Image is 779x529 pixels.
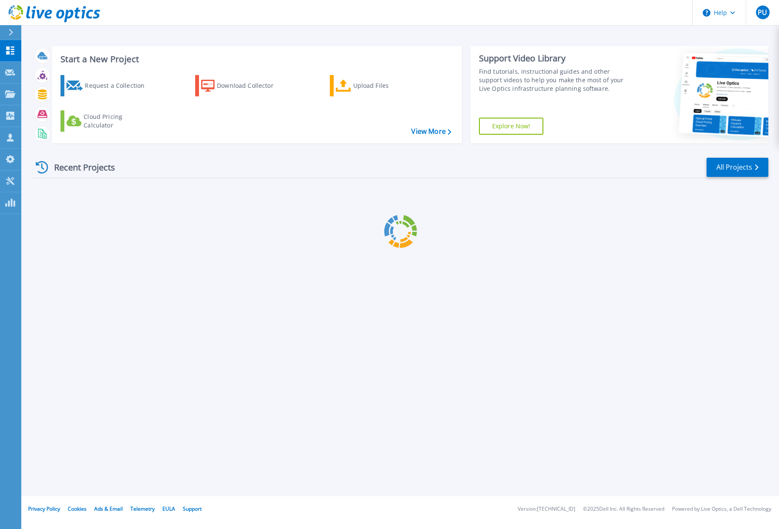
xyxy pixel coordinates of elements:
a: View More [411,127,451,136]
a: Support [183,505,202,512]
a: Privacy Policy [28,505,60,512]
a: Download Collector [195,75,290,96]
div: Recent Projects [33,157,127,178]
a: EULA [162,505,175,512]
a: Telemetry [130,505,155,512]
a: Upload Files [330,75,425,96]
div: Cloud Pricing Calculator [84,113,152,130]
li: Version: [TECHNICAL_ID] [518,506,575,512]
a: Request a Collection [61,75,156,96]
a: Explore Now! [479,118,544,135]
span: PU [758,9,767,16]
div: Upload Files [353,77,421,94]
div: Support Video Library [479,53,630,64]
a: All Projects [707,158,768,177]
a: Ads & Email [94,505,123,512]
h3: Start a New Project [61,55,451,64]
div: Find tutorials, instructional guides and other support videos to help you make the most of your L... [479,67,630,93]
div: Download Collector [217,77,285,94]
li: Powered by Live Optics, a Dell Technology [672,506,771,512]
a: Cloud Pricing Calculator [61,110,156,132]
li: © 2025 Dell Inc. All Rights Reserved [583,506,664,512]
a: Cookies [68,505,87,512]
div: Request a Collection [85,77,153,94]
